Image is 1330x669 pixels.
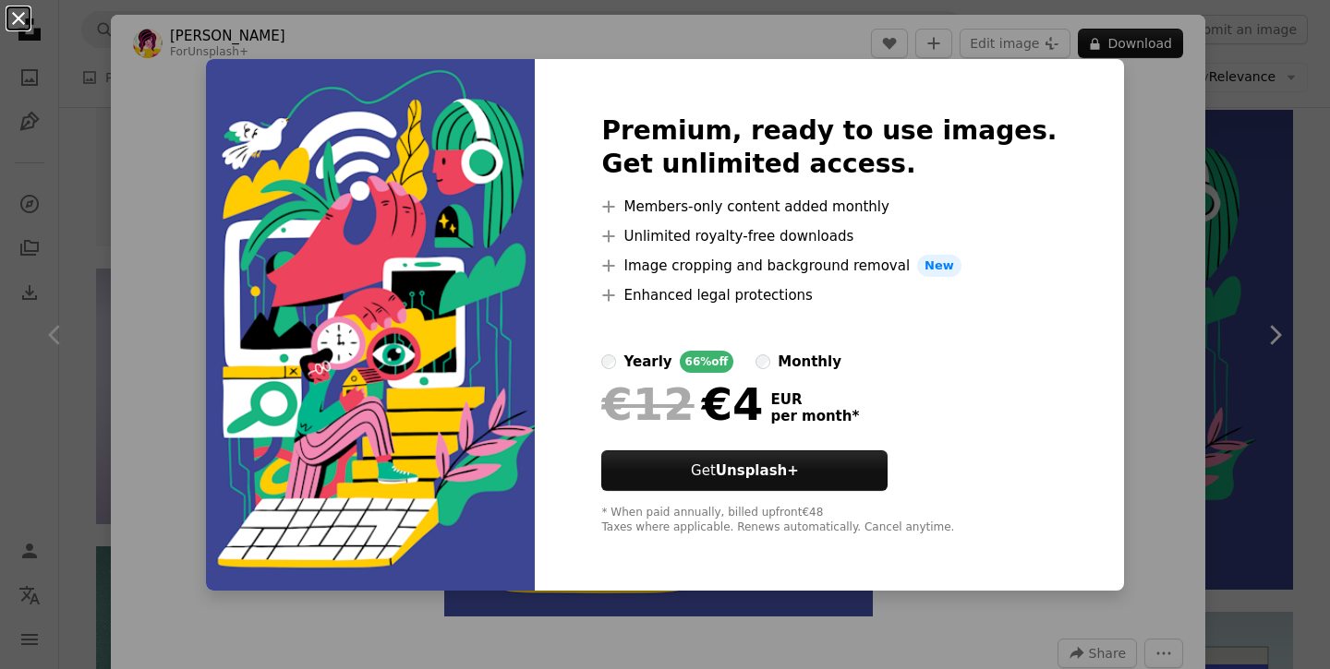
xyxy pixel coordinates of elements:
[601,450,888,491] button: GetUnsplash+
[601,225,1057,247] li: Unlimited royalty-free downloads
[623,351,671,373] div: yearly
[770,408,859,424] span: per month *
[601,506,1057,535] div: * When paid annually, billed upfront €48 Taxes where applicable. Renews automatically. Cancel any...
[756,354,770,369] input: monthly
[770,391,859,408] span: EUR
[778,351,841,373] div: monthly
[917,255,961,277] span: New
[601,255,1057,277] li: Image cropping and background removal
[601,284,1057,306] li: Enhanced legal protections
[601,354,616,369] input: yearly66%off
[601,380,694,428] span: €12
[680,351,734,373] div: 66% off
[716,462,799,479] strong: Unsplash+
[601,114,1057,181] h2: Premium, ready to use images. Get unlimited access.
[601,380,763,428] div: €4
[601,196,1057,218] li: Members-only content added monthly
[206,59,535,591] img: premium_vector-1754965672314-8eba46c15b57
